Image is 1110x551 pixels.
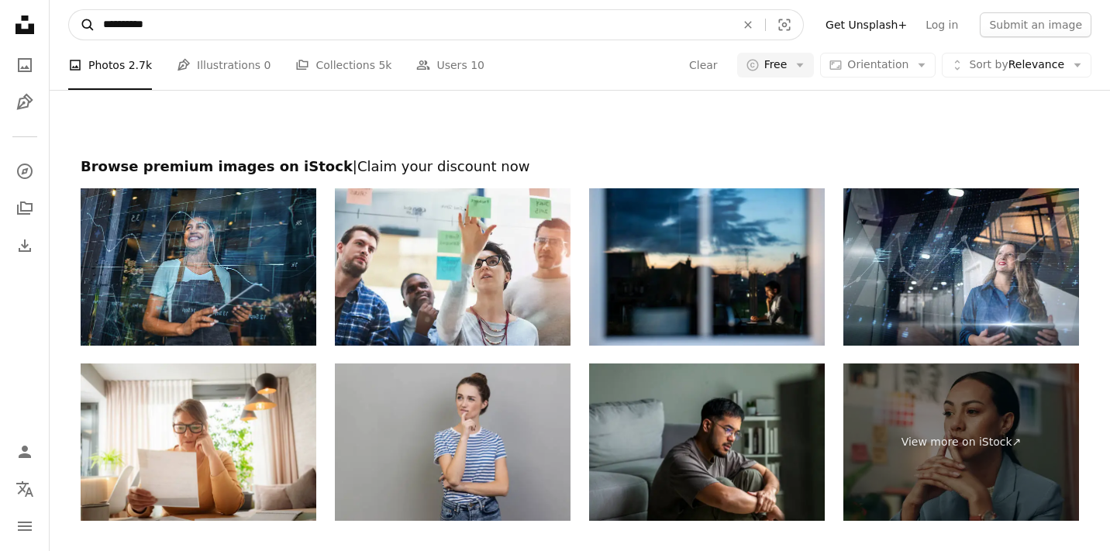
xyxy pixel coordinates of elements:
span: Relevance [969,57,1064,73]
span: 10 [471,57,484,74]
button: Clear [731,10,765,40]
a: Users 10 [416,40,484,90]
button: Clear [688,53,719,77]
img: Woman reading bills and preparing tax papers [81,363,316,521]
a: Collections [9,193,40,224]
button: Language [9,474,40,505]
button: Free [737,53,815,77]
a: Get Unsplash+ [816,12,916,37]
img: Young Asian man sitting on floor feeling sad tired and worried suffering depression in mental hea... [589,363,825,521]
span: Sort by [969,58,1008,71]
span: 0 [264,57,271,74]
a: Download History [9,230,40,261]
img: Mature businesswoman in a digital world concept with data overlay [843,188,1079,346]
span: | Claim your discount now [353,158,530,174]
a: Photos [9,50,40,81]
a: Illustrations 0 [177,40,271,90]
span: 5k [378,57,391,74]
img: Woman leader, team and sticky notes on glass for timeline, strategy and brainstorming in workshop... [335,188,571,346]
button: Sort byRelevance [942,53,1091,77]
button: Menu [9,511,40,542]
a: View more on iStock↗ [843,363,1079,521]
a: Home — Unsplash [9,9,40,43]
img: Businessman working from home late at night using laptop computer [589,188,825,346]
button: Orientation [820,53,936,77]
span: Orientation [847,58,908,71]
a: Log in [916,12,967,37]
img: Smiling florist analyzing digital business data on tablet [81,188,316,346]
a: Collections 5k [295,40,391,90]
a: Illustrations [9,87,40,118]
button: Visual search [766,10,803,40]
a: Log in / Sign up [9,436,40,467]
a: Explore [9,156,40,187]
button: Submit an image [980,12,1091,37]
span: Free [764,57,788,73]
img: Woman pondering serious issues, looking with uncertain hesitant expression, making difficult choice. [335,363,571,521]
button: Search Unsplash [69,10,95,40]
form: Find visuals sitewide [68,9,804,40]
h2: Browse premium images on iStock [81,157,1079,176]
